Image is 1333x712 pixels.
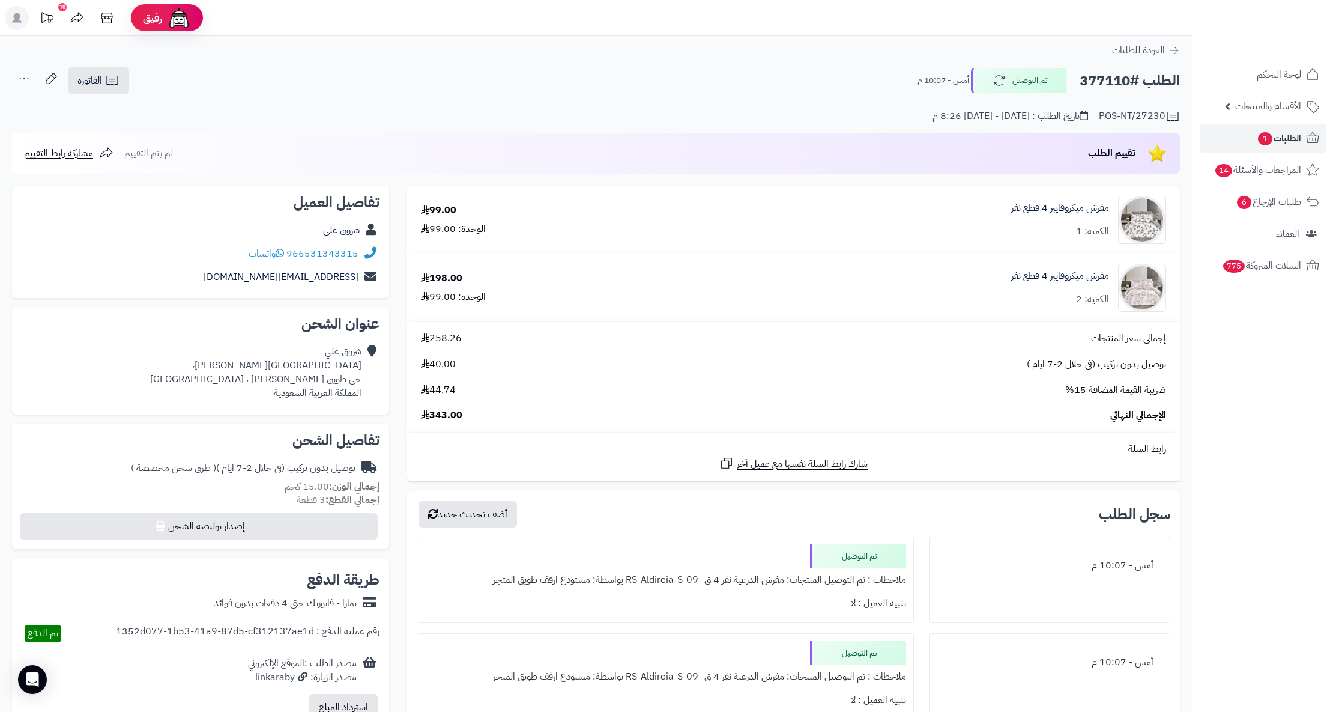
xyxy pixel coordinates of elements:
[1099,507,1170,522] h3: سجل الطلب
[20,513,378,540] button: إصدار بوليصة الشحن
[1119,264,1165,312] img: 1750578768-1-90x90.jpg
[131,461,355,475] div: توصيل بدون تركيب (في خلال 2-7 ايام )
[68,67,129,94] a: الفاتورة
[1257,66,1301,83] span: لوحة التحكم
[1112,43,1165,58] span: العودة للطلبات
[131,461,216,475] span: ( طرق شحن مخصصة )
[1222,257,1301,274] span: السلات المتروكة
[77,73,102,88] span: الفاتورة
[58,3,67,11] div: 10
[1080,68,1180,93] h2: الطلب #377110
[1200,219,1326,248] a: العملاء
[1214,162,1301,178] span: المراجعات والأسئلة
[1112,43,1180,58] a: العودة للطلبات
[971,68,1067,93] button: تم التوصيل
[1011,201,1109,215] a: مفرش ميكروفايبر 4 قطع نفر
[1237,196,1251,209] span: 6
[248,657,357,684] div: مصدر الطلب :الموقع الإلكتروني
[286,246,358,261] a: 966531343315
[1011,269,1109,283] a: مفرش ميكروفايبر 4 قطع نفر
[1235,98,1301,115] span: الأقسام والمنتجات
[737,457,868,471] span: شارك رابط السلة نفسها مع عميل آخر
[249,246,284,261] a: واتساب
[214,597,357,610] div: تمارا - فاتورتك حتى 4 دفعات بدون فوائد
[917,75,969,87] small: أمس - 10:07 م
[1200,251,1326,280] a: السلات المتروكة775
[719,456,868,471] a: شارك رابط السلة نفسها مع عميل آخر
[421,204,456,218] div: 99.00
[150,345,361,400] div: شروق علي [GEOGRAPHIC_DATA][PERSON_NAME]، حي طويق [PERSON_NAME] ، [GEOGRAPHIC_DATA] المملكة العربي...
[1091,332,1166,345] span: إجمالي سعر المنتجات
[932,109,1088,123] div: تاريخ الطلب : [DATE] - [DATE] 8:26 م
[323,223,360,237] a: شروق علي
[1257,130,1301,147] span: الطلبات
[22,195,379,210] h2: تفاصيل العميل
[810,544,906,568] div: تم التوصيل
[1258,132,1272,145] span: 1
[1088,146,1135,160] span: تقييم الطلب
[425,665,906,689] div: ملاحظات : تم التوصيل المنتجات: مفرش الدرعية نفر 4 ق -RS-Aldireia-S-09 بواسطة: مستودع ارفف طويق ال...
[421,332,462,345] span: 258.26
[22,317,379,331] h2: عنوان الشحن
[28,626,58,640] span: تم الدفع
[297,493,379,507] small: 3 قطعة
[248,671,357,684] div: مصدر الزيارة: linkaraby
[32,6,62,33] a: تحديثات المنصة
[419,501,517,528] button: أضف تحديث جديد
[143,11,162,25] span: رفيق
[1076,225,1109,239] div: الكمية: 1
[285,479,379,494] small: 15.00 كجم
[1110,409,1166,422] span: الإجمالي النهائي
[421,358,456,371] span: 40.00
[1200,156,1326,184] a: المراجعات والأسئلة14
[421,290,486,304] div: الوحدة: 99.00
[1236,193,1301,210] span: طلبات الإرجاع
[1076,293,1109,306] div: الكمية: 2
[425,592,906,615] div: تنبيه العميل : لا
[1065,383,1166,397] span: ضريبة القيمة المضافة 15%
[1200,124,1326,153] a: الطلبات1
[425,568,906,592] div: ملاحظات : تم التوصيل المنتجات: مفرش الدرعية نفر 4 ق -RS-Aldireia-S-09 بواسطة: مستودع ارفف طويق ال...
[307,573,379,587] h2: طريقة الدفع
[937,554,1162,577] div: أمس - 10:07 م
[421,222,486,236] div: الوحدة: 99.00
[116,625,379,642] div: رقم عملية الدفع : 1352d077-1b53-41a9-87d5-cf312137ae1d
[167,6,191,30] img: ai-face.png
[329,479,379,494] strong: إجمالي الوزن:
[18,665,47,694] div: Open Intercom Messenger
[425,689,906,712] div: تنبيه العميل : لا
[1027,358,1166,371] span: توصيل بدون تركيب (في خلال 2-7 ايام )
[810,641,906,665] div: تم التوصيل
[1223,260,1245,273] span: 775
[421,409,462,422] span: 343.00
[1215,164,1232,177] span: 14
[325,493,379,507] strong: إجمالي القطع:
[124,146,173,160] span: لم يتم التقييم
[1200,60,1326,89] a: لوحة التحكم
[204,270,358,284] a: [EMAIL_ADDRESS][DOMAIN_NAME]
[22,433,379,448] h2: تفاصيل الشحن
[421,272,462,285] div: 198.00
[937,651,1162,674] div: أمس - 10:07 م
[421,383,456,397] span: 44.74
[1200,187,1326,216] a: طلبات الإرجاع6
[412,442,1175,456] div: رابط السلة
[1276,225,1299,242] span: العملاء
[1119,196,1165,244] img: 1750577386-1-90x90.jpg
[24,146,113,160] a: مشاركة رابط التقييم
[24,146,93,160] span: مشاركة رابط التقييم
[1099,109,1180,124] div: POS-NT/27230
